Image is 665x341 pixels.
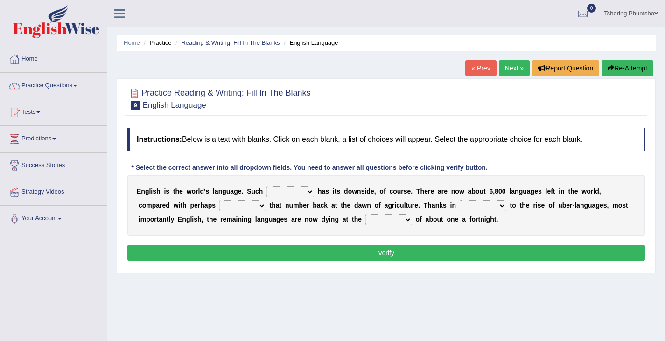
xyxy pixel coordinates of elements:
[160,202,162,209] b: r
[496,216,498,223] b: .
[270,202,272,209] b: t
[259,188,263,195] b: h
[424,202,428,209] b: T
[498,188,502,195] b: 0
[276,216,280,223] b: g
[480,216,484,223] b: n
[0,206,107,229] a: Your Account
[414,202,418,209] b: e
[526,202,530,209] b: e
[452,202,456,209] b: n
[584,202,588,209] b: g
[0,179,107,202] a: Strategy Videos
[257,216,261,223] b: a
[200,188,204,195] b: d
[322,216,326,223] b: d
[433,216,437,223] b: o
[313,216,318,223] b: w
[443,202,447,209] b: s
[186,216,190,223] b: g
[143,101,206,110] small: English Language
[493,188,495,195] b: ,
[574,202,576,209] b: l
[385,202,388,209] b: a
[595,202,600,209] b: g
[137,188,141,195] b: E
[573,202,575,209] b: -
[499,60,530,76] a: Next »
[388,202,392,209] b: g
[164,188,166,195] b: i
[222,188,226,195] b: g
[626,202,628,209] b: t
[154,216,156,223] b: r
[0,126,107,149] a: Predictions
[570,188,574,195] b: h
[471,216,476,223] b: o
[145,188,149,195] b: g
[205,188,209,195] b: s
[559,188,560,195] b: i
[162,216,167,223] b: n
[139,216,140,223] b: i
[341,202,343,209] b: t
[200,202,204,209] b: h
[124,39,140,46] a: Home
[255,188,259,195] b: c
[532,60,599,76] button: Report Question
[131,101,140,110] span: 9
[346,216,349,223] b: t
[420,216,422,223] b: f
[523,188,527,195] b: u
[187,188,192,195] b: w
[232,216,236,223] b: a
[276,202,280,209] b: a
[404,188,407,195] b: s
[560,188,565,195] b: n
[603,202,607,209] b: s
[389,188,393,195] b: c
[593,188,595,195] b: l
[400,202,404,209] b: u
[558,202,562,209] b: u
[515,188,519,195] b: n
[0,99,107,123] a: Tests
[451,188,455,195] b: n
[397,188,401,195] b: u
[392,202,394,209] b: r
[484,216,486,223] b: i
[212,202,216,209] b: s
[202,216,203,223] b: ,
[366,188,371,195] b: d
[181,39,280,46] a: Reading & Writing: Fill In The Blanks
[167,216,169,223] b: t
[182,202,187,209] b: h
[335,188,337,195] b: t
[520,202,522,209] b: t
[510,202,512,209] b: t
[538,202,541,209] b: s
[192,216,194,223] b: i
[416,216,420,223] b: o
[335,202,337,209] b: t
[354,202,358,209] b: d
[299,202,303,209] b: b
[465,60,496,76] a: « Prev
[285,202,289,209] b: n
[208,202,212,209] b: p
[226,188,231,195] b: u
[595,188,599,195] b: d
[207,216,209,223] b: t
[536,202,538,209] b: i
[441,188,444,195] b: r
[273,216,276,223] b: a
[175,188,180,195] b: h
[281,38,338,47] li: English Language
[490,188,493,195] b: 6
[241,188,243,195] b: .
[0,153,107,176] a: Success Stories
[476,188,480,195] b: o
[450,202,452,209] b: i
[429,216,433,223] b: b
[238,216,242,223] b: n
